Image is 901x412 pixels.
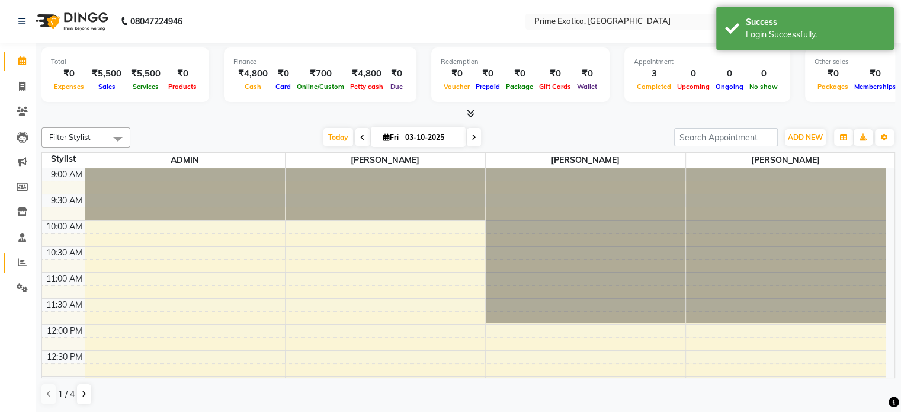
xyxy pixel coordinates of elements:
[286,153,485,168] span: [PERSON_NAME]
[402,129,461,146] input: 2025-10-03
[851,82,899,91] span: Memberships
[130,5,182,38] b: 08047224946
[674,128,778,146] input: Search Appointment
[165,82,200,91] span: Products
[51,57,200,67] div: Total
[49,194,85,207] div: 9:30 AM
[713,67,746,81] div: 0
[746,67,781,81] div: 0
[503,82,536,91] span: Package
[347,82,386,91] span: Petty cash
[536,67,574,81] div: ₹0
[746,28,885,41] div: Login Successfully.
[233,67,272,81] div: ₹4,800
[674,67,713,81] div: 0
[272,67,294,81] div: ₹0
[44,299,85,311] div: 11:30 AM
[95,82,118,91] span: Sales
[380,133,402,142] span: Fri
[441,57,600,67] div: Redemption
[503,67,536,81] div: ₹0
[634,67,674,81] div: 3
[130,82,162,91] span: Services
[686,153,886,168] span: [PERSON_NAME]
[126,67,165,81] div: ₹5,500
[233,57,407,67] div: Finance
[387,82,406,91] span: Due
[51,67,87,81] div: ₹0
[746,82,781,91] span: No show
[44,325,85,337] div: 12:00 PM
[323,128,353,146] span: Today
[536,82,574,91] span: Gift Cards
[347,67,386,81] div: ₹4,800
[441,67,473,81] div: ₹0
[272,82,294,91] span: Card
[788,133,823,142] span: ADD NEW
[51,82,87,91] span: Expenses
[42,153,85,165] div: Stylist
[785,129,826,146] button: ADD NEW
[85,153,285,168] span: ADMIN
[473,67,503,81] div: ₹0
[242,82,264,91] span: Cash
[634,57,781,67] div: Appointment
[815,67,851,81] div: ₹0
[574,67,600,81] div: ₹0
[44,351,85,363] div: 12:30 PM
[30,5,111,38] img: logo
[58,388,75,401] span: 1 / 4
[815,82,851,91] span: Packages
[674,82,713,91] span: Upcoming
[746,16,885,28] div: Success
[441,82,473,91] span: Voucher
[44,247,85,259] div: 10:30 AM
[851,67,899,81] div: ₹0
[49,377,85,389] div: 1:00 PM
[386,67,407,81] div: ₹0
[44,273,85,285] div: 11:00 AM
[87,67,126,81] div: ₹5,500
[634,82,674,91] span: Completed
[574,82,600,91] span: Wallet
[473,82,503,91] span: Prepaid
[713,82,746,91] span: Ongoing
[49,132,91,142] span: Filter Stylist
[44,221,85,233] div: 10:00 AM
[294,67,347,81] div: ₹700
[165,67,200,81] div: ₹0
[486,153,685,168] span: [PERSON_NAME]
[294,82,347,91] span: Online/Custom
[49,168,85,181] div: 9:00 AM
